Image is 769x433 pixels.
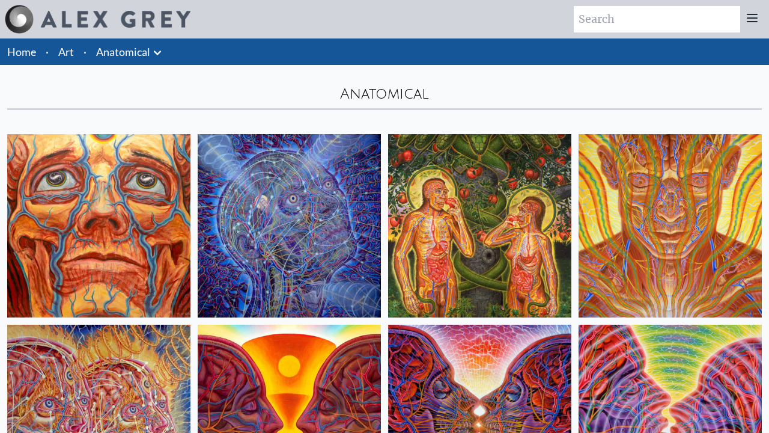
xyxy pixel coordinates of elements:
[96,43,150,60] a: Anatomical
[41,38,53,65] li: ·
[58,43,74,60] a: Art
[7,84,762,103] div: Anatomical
[79,38,91,65] li: ·
[7,45,36,58] a: Home
[574,6,740,32] input: Search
